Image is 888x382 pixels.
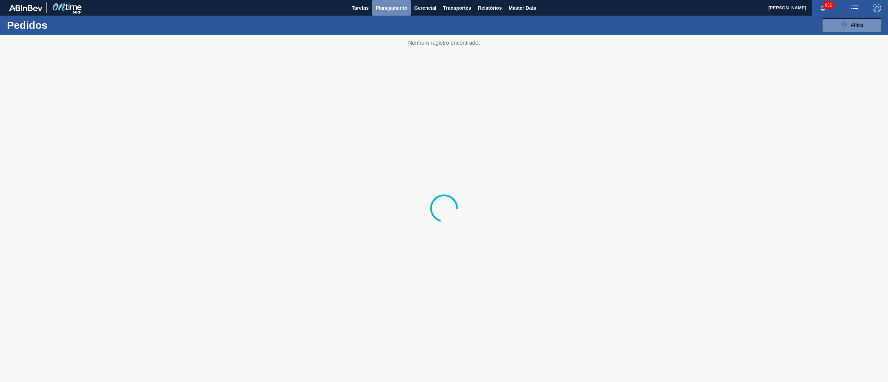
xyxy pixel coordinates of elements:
[9,5,42,11] img: TNhmsLtSVTkK8tSr43FrP2fwEKptu5GPRR3wAAAABJRU5ErkJggg==
[851,23,863,28] span: Filtro
[851,4,859,12] img: userActions
[352,4,369,12] span: Tarefas
[7,21,115,29] h1: Pedidos
[823,1,833,9] span: 832
[873,4,881,12] img: Logout
[443,4,471,12] span: Transportes
[812,3,834,13] button: Notificações
[478,4,502,12] span: Relatórios
[509,4,536,12] span: Master Data
[822,18,881,32] button: Filtro
[376,4,407,12] span: Planejamento
[414,4,436,12] span: Gerencial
